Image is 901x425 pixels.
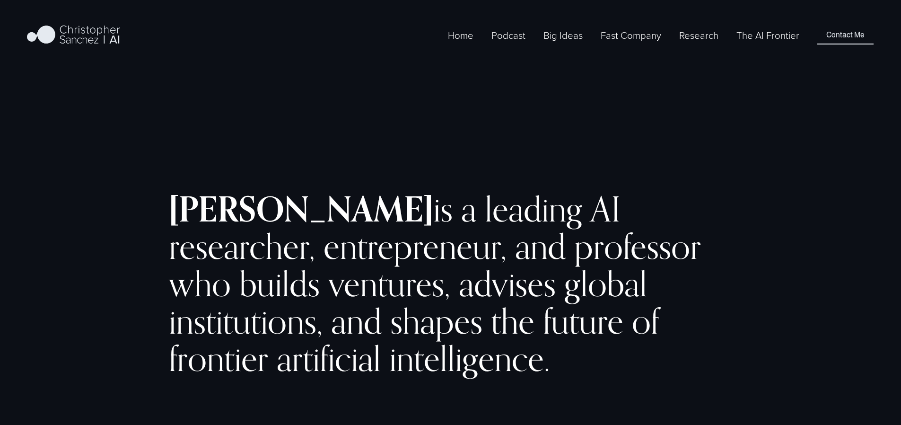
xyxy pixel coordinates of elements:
[543,27,583,43] a: folder dropdown
[601,27,661,43] a: folder dropdown
[817,26,874,44] a: Contact Me
[736,27,799,43] a: The AI Frontier
[169,190,732,377] h2: is a leading AI researcher, entrepreneur, and professor who builds ventures, advises global insti...
[491,27,525,43] a: Podcast
[543,28,583,42] span: Big Ideas
[679,28,718,42] span: Research
[448,27,473,43] a: Home
[27,24,120,47] img: Christopher Sanchez | AI
[169,187,433,230] strong: [PERSON_NAME]
[679,27,718,43] a: folder dropdown
[601,28,661,42] span: Fast Company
